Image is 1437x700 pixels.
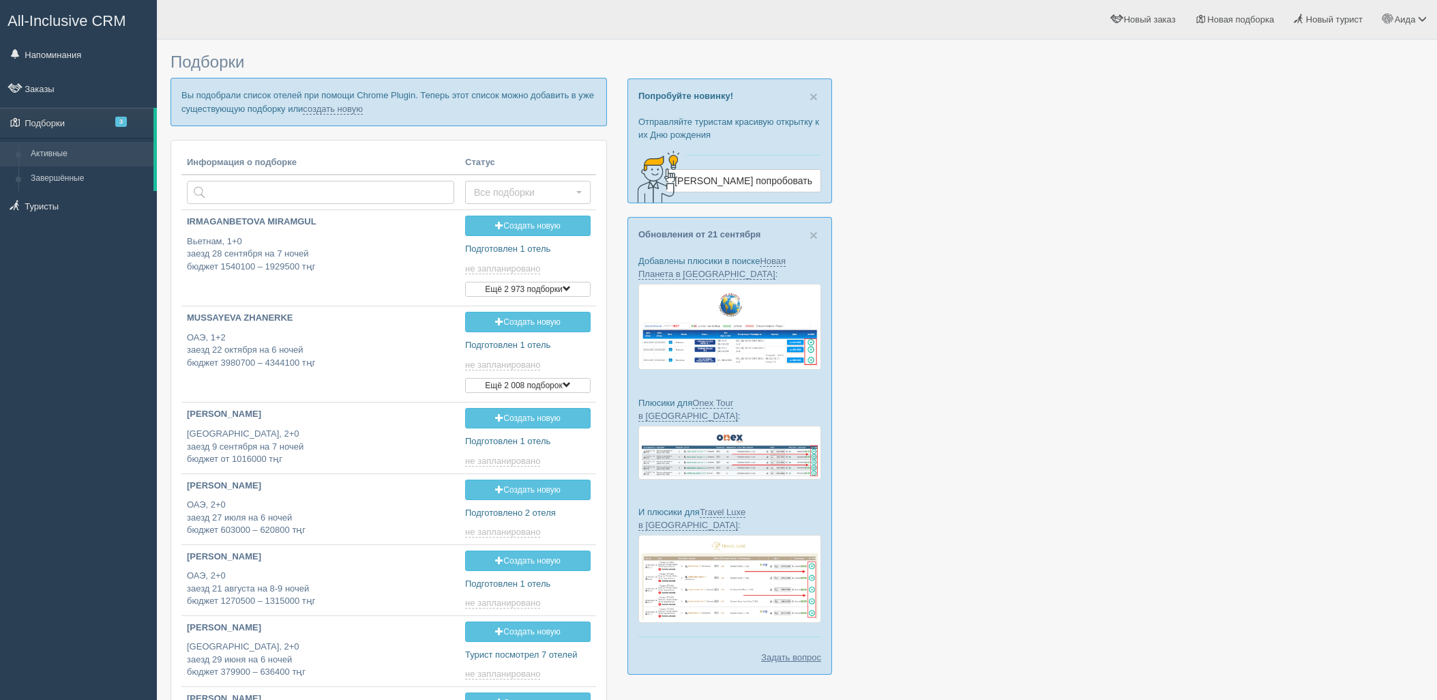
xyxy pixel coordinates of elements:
a: MUSSAYEVA ZHANERKE ОАЭ, 1+2заезд 22 октября на 6 ночейбюджет 3980700 – 4344100 тңг [181,306,460,381]
span: Новая подборка [1207,14,1274,25]
a: не запланировано [465,527,543,538]
p: Подготовлен 1 отель [465,578,591,591]
span: не запланировано [465,527,540,538]
a: Завершённые [25,166,153,191]
p: [PERSON_NAME] [187,551,454,564]
p: Турист посмотрел 7 отелей [465,649,591,662]
p: И плюсики для : [638,506,821,531]
p: ОАЭ, 1+2 заезд 22 октября на 6 ночей бюджет 3980700 – 4344100 тңг [187,332,454,370]
span: Новый заказ [1124,14,1176,25]
span: не запланировано [465,263,540,274]
a: Onex Tour в [GEOGRAPHIC_DATA] [638,398,738,422]
th: Статус [460,151,596,175]
span: 3 [115,117,127,127]
a: [PERSON_NAME] [GEOGRAPHIC_DATA], 2+0заезд 9 сентября на 7 ночейбюджет от 1016000 тңг [181,403,460,471]
p: Подготовлено 2 отеля [465,507,591,520]
p: Плюсики для : [638,396,821,422]
img: travel-luxe-%D0%BF%D0%BE%D0%B4%D0%B1%D0%BE%D1%80%D0%BA%D0%B0-%D1%81%D1%80%D0%BC-%D0%B4%D0%BB%D1%8... [638,535,821,623]
p: Подготовлен 1 отель [465,339,591,352]
p: [PERSON_NAME] [187,480,454,493]
a: Новая Планета в [GEOGRAPHIC_DATA] [638,256,786,280]
a: [PERSON_NAME] попробовать [666,169,821,192]
a: Создать новую [465,312,591,332]
button: Все подборки [465,181,591,204]
span: не запланировано [465,360,540,370]
img: onex-tour-proposal-crm-for-travel-agency.png [638,426,821,480]
span: Все подборки [474,186,573,199]
p: [PERSON_NAME] [187,408,454,421]
a: [PERSON_NAME] ОАЭ, 2+0заезд 27 июля на 6 ночейбюджет 603000 – 620800 тңг [181,474,460,543]
a: All-Inclusive CRM [1,1,156,38]
a: Задать вопрос [761,651,821,664]
p: Вы подобрали список отелей при помощи Chrome Plugin. Теперь этот список можно добавить в уже суще... [171,78,607,126]
a: IRMAGANBETOVA MIRAMGUL Вьетнам, 1+0заезд 28 сентября на 7 ночейбюджет 1540100 – 1929500 тңг [181,210,460,285]
th: Информация о подборке [181,151,460,175]
span: × [810,89,818,104]
a: не запланировано [465,669,543,680]
p: Попробуйте новинку! [638,89,821,102]
a: [PERSON_NAME] ОАЭ, 2+0заезд 21 августа на 8-9 ночейбюджет 1270500 – 1315000 тңг [181,545,460,614]
a: Travel Luxe в [GEOGRAPHIC_DATA] [638,507,745,531]
span: Подборки [171,53,244,71]
a: не запланировано [465,360,543,370]
p: Добавлены плюсики в поиске : [638,254,821,280]
img: new-planet-%D0%BF%D1%96%D0%B4%D0%B1%D1%96%D1%80%D0%BA%D0%B0-%D1%81%D1%80%D0%BC-%D0%B4%D0%BB%D1%8F... [638,284,821,370]
input: Поиск по стране или туристу [187,181,454,204]
p: [GEOGRAPHIC_DATA], 2+0 заезд 29 июня на 6 ночей бюджет 379900 – 636400 тңг [187,641,454,679]
p: ОАЭ, 2+0 заезд 21 августа на 8-9 ночей бюджет 1270500 – 1315000 тңг [187,570,454,608]
p: Подготовлен 1 отель [465,435,591,448]
a: [PERSON_NAME] [GEOGRAPHIC_DATA], 2+0заезд 29 июня на 6 ночейбюджет 379900 – 636400 тңг [181,616,460,685]
p: Подготовлен 1 отель [465,243,591,256]
span: All-Inclusive CRM [8,12,126,29]
a: Создать новую [465,622,591,642]
span: Новый турист [1306,14,1363,25]
p: Вьетнам, 1+0 заезд 28 сентября на 7 ночей бюджет 1540100 – 1929500 тңг [187,235,454,274]
p: IRMAGANBETOVA MIRAMGUL [187,216,454,229]
button: Close [810,89,818,104]
a: не запланировано [465,456,543,467]
button: Close [810,228,818,242]
span: не запланировано [465,669,540,680]
p: [GEOGRAPHIC_DATA], 2+0 заезд 9 сентября на 7 ночей бюджет от 1016000 тңг [187,428,454,466]
a: Активные [25,142,153,166]
p: MUSSAYEVA ZHANERKE [187,312,454,325]
p: ОАЭ, 2+0 заезд 27 июля на 6 ночей бюджет 603000 – 620800 тңг [187,499,454,537]
img: creative-idea-2907357.png [628,149,683,204]
a: Создать новую [465,551,591,571]
span: не запланировано [465,598,540,609]
a: Создать новую [465,216,591,236]
button: Ещё 2 973 подборки [465,282,591,297]
a: Создать новую [465,480,591,500]
span: × [810,227,818,243]
a: не запланировано [465,598,543,609]
a: Создать новую [465,408,591,428]
p: Отправляйте туристам красивую открытку к их Дню рождения [638,115,821,141]
a: не запланировано [465,263,543,274]
span: не запланировано [465,456,540,467]
p: [PERSON_NAME] [187,622,454,635]
a: Обновления от 21 сентября [638,229,760,239]
a: создать новую [303,104,363,115]
button: Ещё 2 008 подборок [465,378,591,393]
span: Аида [1395,14,1416,25]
